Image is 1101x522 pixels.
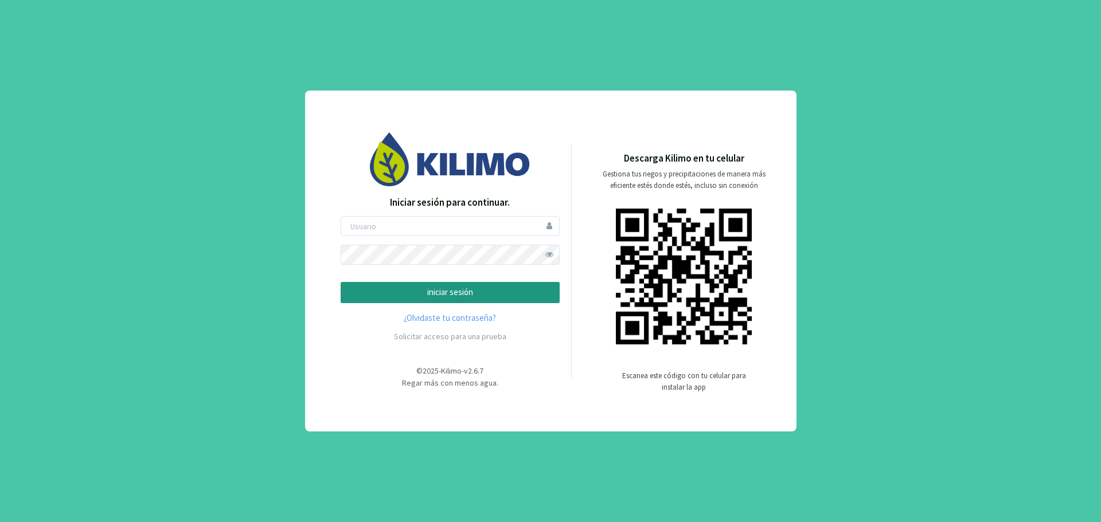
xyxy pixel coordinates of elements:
[394,331,506,342] a: Solicitar acceso para una prueba
[350,286,550,299] p: iniciar sesión
[462,366,464,376] span: -
[341,312,560,325] a: ¿Olvidaste tu contraseña?
[416,366,423,376] span: ©
[441,366,462,376] span: Kilimo
[439,366,441,376] span: -
[621,370,747,393] p: Escanea este código con tu celular para instalar la app
[402,378,498,388] span: Regar más con menos agua.
[370,132,530,186] img: Image
[624,151,744,166] p: Descarga Kilimo en tu celular
[341,216,560,236] input: Usuario
[596,168,772,191] p: Gestiona tus riegos y precipitaciones de manera más eficiente estés donde estés, incluso sin cone...
[616,209,752,344] img: qr code
[423,366,439,376] span: 2025
[341,282,560,303] button: iniciar sesión
[341,195,560,210] p: Iniciar sesión para continuar.
[464,366,483,376] span: v2.6.7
